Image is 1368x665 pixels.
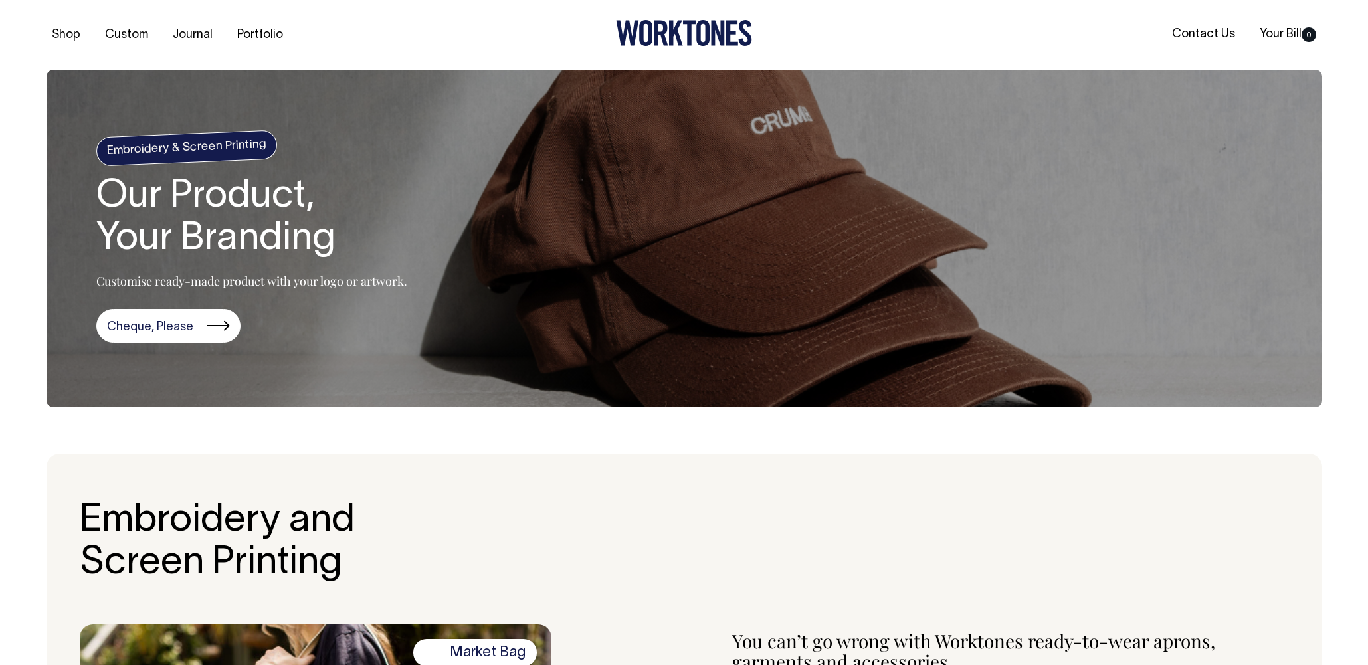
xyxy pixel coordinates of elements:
a: Shop [47,24,86,46]
span: 0 [1302,27,1316,42]
p: Customise ready-made product with your logo or artwork. [96,273,407,289]
h4: Embroidery & Screen Printing [96,130,278,167]
a: Cheque, Please [96,309,241,343]
a: Your Bill0 [1254,23,1321,45]
h2: Embroidery and Screen Printing [80,500,462,585]
a: Contact Us [1167,23,1240,45]
a: Portfolio [232,24,288,46]
h1: Our Product, Your Branding [96,176,407,261]
a: Custom [100,24,153,46]
a: Journal [167,24,218,46]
